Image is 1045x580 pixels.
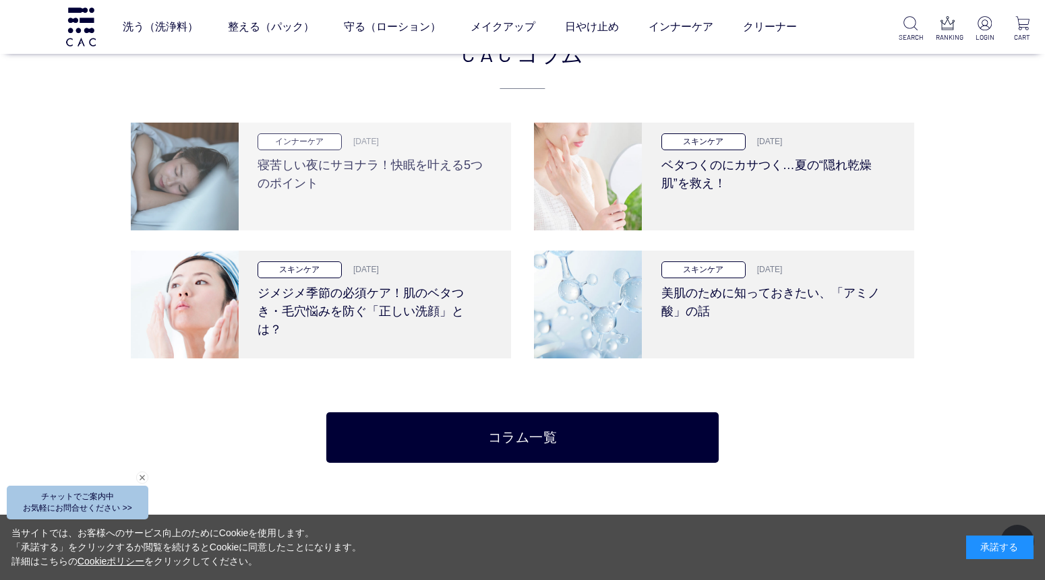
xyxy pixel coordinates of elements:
p: RANKING [936,32,959,42]
p: スキンケア [661,133,746,150]
a: 美肌のために知っておきたい、「アミノ酸」の話 スキンケア [DATE] 美肌のために知っておきたい、「アミノ酸」の話 [534,251,914,358]
img: ジメジメ季節の必須ケア！肌のベタつき・毛穴悩みを防ぐ「正しい洗顔」とは？ [131,251,239,358]
a: インナーケア [649,8,713,46]
a: 守る（ローション） [344,8,441,46]
p: SEARCH [899,32,922,42]
p: スキンケア [661,261,746,278]
h3: 寝苦しい夜にサヨナラ！快眠を叶える5つのポイント [258,150,485,193]
a: 洗う（洗浄料） [123,8,198,46]
h3: ジメジメ季節の必須ケア！肌のベタつき・毛穴悩みを防ぐ「正しい洗顔」とは？ [258,278,485,339]
p: スキンケア [258,261,342,278]
p: CART [1011,32,1034,42]
img: logo [64,7,98,46]
p: [DATE] [345,263,379,276]
h3: 美肌のために知っておきたい、「アミノ酸」の話 [661,278,889,321]
p: [DATE] [749,263,783,276]
img: ベタつくのにカサつく…夏の“隠れ乾燥肌”を救え！ [534,123,642,230]
a: 日やけ止め [565,8,619,46]
a: コラム一覧 [326,412,718,463]
a: ジメジメ季節の必須ケア！肌のベタつき・毛穴悩みを防ぐ「正しい洗顔」とは？ スキンケア [DATE] ジメジメ季節の必須ケア！肌のベタつき・毛穴悩みを防ぐ「正しい洗顔」とは？ [131,251,511,358]
div: 承諾する [966,536,1034,559]
a: Cookieポリシー [78,556,145,567]
a: 整える（パック） [228,8,314,46]
p: [DATE] [345,135,379,148]
a: CART [1011,16,1034,42]
img: 寝苦しい夜にサヨナラ！快眠を叶える5つのポイント [131,123,239,230]
h3: ベタつくのにカサつく…夏の“隠れ乾燥肌”を救え！ [661,150,889,193]
p: LOGIN [973,32,996,42]
div: 当サイトでは、お客様へのサービス向上のためにCookieを使用します。 「承諾する」をクリックするか閲覧を続けるとCookieに同意したことになります。 詳細はこちらの をクリックしてください。 [11,526,362,569]
p: [DATE] [749,135,783,148]
a: RANKING [936,16,959,42]
a: 寝苦しい夜にサヨナラ！快眠を叶える5つのポイント インナーケア [DATE] 寝苦しい夜にサヨナラ！快眠を叶える5つのポイント [131,123,511,230]
a: メイクアップ [471,8,535,46]
a: SEARCH [899,16,922,42]
p: インナーケア [258,133,342,150]
a: LOGIN [973,16,996,42]
a: クリーナー [743,8,797,46]
a: ベタつくのにカサつく…夏の“隠れ乾燥肌”を救え！ スキンケア [DATE] ベタつくのにカサつく…夏の“隠れ乾燥肌”を救え！ [534,123,914,230]
img: 美肌のために知っておきたい、「アミノ酸」の話 [534,251,642,358]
